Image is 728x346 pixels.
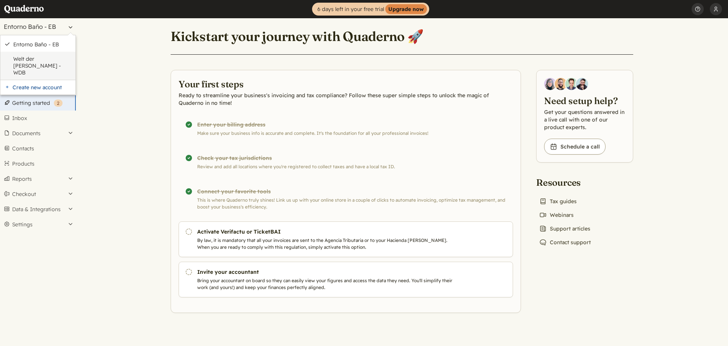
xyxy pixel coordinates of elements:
img: Ivo Oltmans, Business Developer at Quaderno [565,78,577,90]
a: Create new account [0,80,75,95]
img: Jairo Fumero, Account Executive at Quaderno [555,78,567,90]
a: Entorno Baño - EB [13,41,72,48]
h1: Kickstart your journey with Quaderno 🚀 [171,28,424,45]
img: Diana Carrasco, Account Executive at Quaderno [544,78,556,90]
a: Webinars [536,210,577,220]
a: Contact support [536,237,594,248]
a: 6 days left in your free trialUpgrade now [312,3,429,16]
p: By law, it is mandatory that all your invoices are sent to the Agencia Tributaria or to your Haci... [197,237,456,251]
span: 2 [57,100,60,106]
p: Ready to streamline your business's invoicing and tax compliance? Follow these super simple steps... [179,92,513,107]
strong: Upgrade now [385,4,427,14]
a: Activate Verifactu or TicketBAI By law, it is mandatory that all your invoices are sent to the Ag... [179,221,513,257]
h3: Activate Verifactu or TicketBAI [197,228,456,235]
a: Schedule a call [544,139,606,155]
img: Javier Rubio, DevRel at Quaderno [576,78,588,90]
p: Get your questions answered in a live call with one of our product experts. [544,108,625,131]
p: Bring your accountant on board so they can easily view your figures and access the data they need... [197,277,456,291]
h2: Resources [536,176,594,188]
a: Tax guides [536,196,580,207]
a: Invite your accountant Bring your accountant on board so they can easily view your figures and ac... [179,262,513,297]
h2: Need setup help? [544,95,625,107]
a: Welt der [PERSON_NAME] - WDB [13,55,72,76]
a: Support articles [536,223,593,234]
h3: Invite your accountant [197,268,456,276]
h2: Your first steps [179,78,513,90]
